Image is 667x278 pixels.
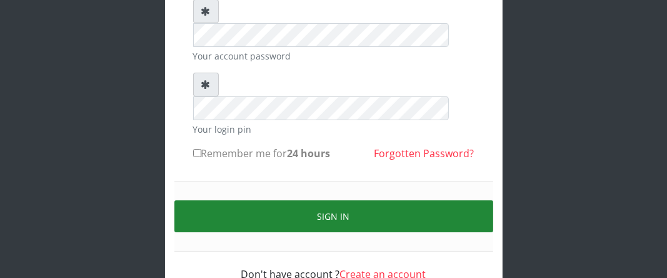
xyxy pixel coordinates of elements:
[193,49,474,63] small: Your account password
[193,123,474,136] small: Your login pin
[193,149,201,157] input: Remember me for24 hours
[374,147,474,160] a: Forgotten Password?
[288,147,331,160] b: 24 hours
[174,200,493,232] button: Sign in
[193,146,331,161] label: Remember me for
